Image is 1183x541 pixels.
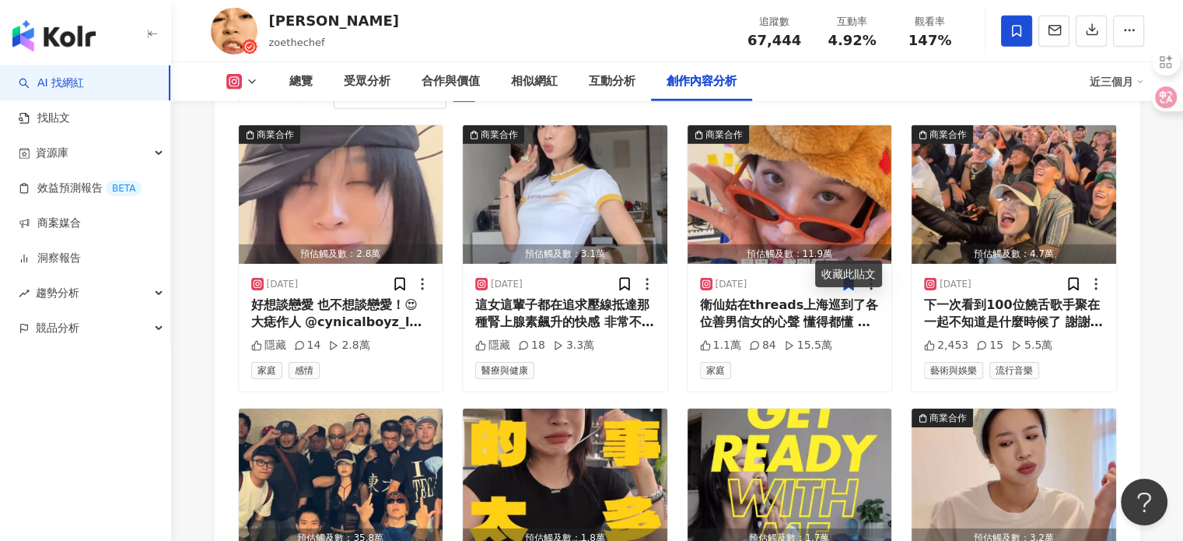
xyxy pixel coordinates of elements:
div: 觀看率 [901,14,960,30]
div: 5.5萬 [1011,338,1052,353]
div: 商業合作 [929,410,967,426]
div: 創作內容分析 [667,72,737,91]
div: 15.5萬 [784,338,832,353]
span: rise [19,288,30,299]
div: 2.8萬 [328,338,369,353]
div: 總覽 [289,72,313,91]
button: 重置 [453,83,476,108]
div: 合作與價值 [422,72,480,91]
div: 商業合作 [481,127,518,142]
span: 4.92% [828,33,876,48]
button: 商業合作預估觸及數：3.1萬 [463,125,667,264]
a: searchAI 找網紅 [19,76,84,91]
div: 受眾分析 [344,72,390,91]
div: [PERSON_NAME] [269,11,399,30]
div: 好想談戀愛 也不想談戀愛！😍 大痣作人 @cynicalboyz_lu Beat: [Free] New Jeans x 90s New jack Swing x Rnb Type Beat -... [251,297,431,332]
div: 這女這輩子都在追求壓線抵達那種腎上腺素飆升的快感 非常不可取😌 真的很喜歡芽苑牙醫ㄟ…..裝潢美感非常時髦又酷 感覺給我一杯咖啡可以坐在這裡一整個下午 [PERSON_NAME]醫師的評估跟施作... [475,297,655,332]
div: 近三個月 [1090,69,1144,94]
div: 隱藏 [475,338,510,353]
span: 醫療與健康 [475,362,534,379]
a: 效益預測報告BETA [19,181,142,196]
iframe: Help Scout Beacon - Open [1121,479,1167,525]
div: [DATE] [491,278,523,291]
div: 衛仙姑在threads上海巡到了各位善男信女的心聲 懂得都懂 不說了 再講我也怕自己生氣😡 🙋🏻‍♂️ @cynicalboyz_lu Beat: [FREE| [PERSON_NAME], T... [700,297,880,332]
div: 預估觸及數：11.9萬 [688,244,892,264]
div: 互動分析 [589,72,635,91]
div: 商業合作 [257,127,294,142]
div: [DATE] [716,278,747,291]
a: 商案媒合 [19,216,81,231]
div: [DATE] [940,278,971,291]
a: 找貼文 [19,111,70,126]
div: 商業合作 [705,127,743,142]
span: 趨勢分析 [36,276,79,311]
div: 相似網紅 [511,72,558,91]
img: logo [12,20,96,51]
button: 商業合作預估觸及數：4.7萬 [912,125,1116,264]
div: 15 [976,338,1003,353]
div: 預估觸及數：2.8萬 [239,244,443,264]
span: 感情 [289,362,320,379]
img: KOL Avatar [211,8,257,54]
span: 家庭 [251,362,282,379]
div: 互動率 [823,14,882,30]
div: 18 [518,338,545,353]
div: 2,453 [924,338,968,353]
span: 競品分析 [36,311,79,346]
div: [DATE] [267,278,299,291]
span: 流行音樂 [989,362,1039,379]
div: 預估觸及數：3.1萬 [463,244,667,264]
span: 67,444 [747,32,801,48]
div: 商業合作 [929,127,967,142]
span: zoethechef [269,37,325,48]
img: post-image [912,125,1116,264]
span: 資源庫 [36,135,68,170]
div: 收藏此貼文 [815,261,882,287]
img: post-image [463,125,667,264]
div: 14 [294,338,321,353]
img: post-image [239,125,443,264]
span: 147% [908,33,952,48]
span: 藝術與娛樂 [924,362,983,379]
div: 預估觸及數：4.7萬 [912,244,1116,264]
div: 追蹤數 [745,14,804,30]
img: post-image [688,125,892,264]
div: 3.3萬 [553,338,594,353]
button: 商業合作預估觸及數：2.8萬 [239,125,443,264]
div: 隱藏 [251,338,286,353]
div: 1.1萬 [700,338,741,353]
button: 商業合作預估觸及數：11.9萬 [688,125,892,264]
a: 洞察報告 [19,251,81,266]
div: 下一次看到100位饒舌歌手聚在一起不知道是什麼時候了 謝謝 @multiverse_music 的有緣作伙把大家聚在一起！ 20組Remix坐在一起吃飯已經非常壯觀 還看到了[PERSON_NA... [924,297,1104,332]
span: 家庭 [700,362,731,379]
div: 84 [749,338,776,353]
